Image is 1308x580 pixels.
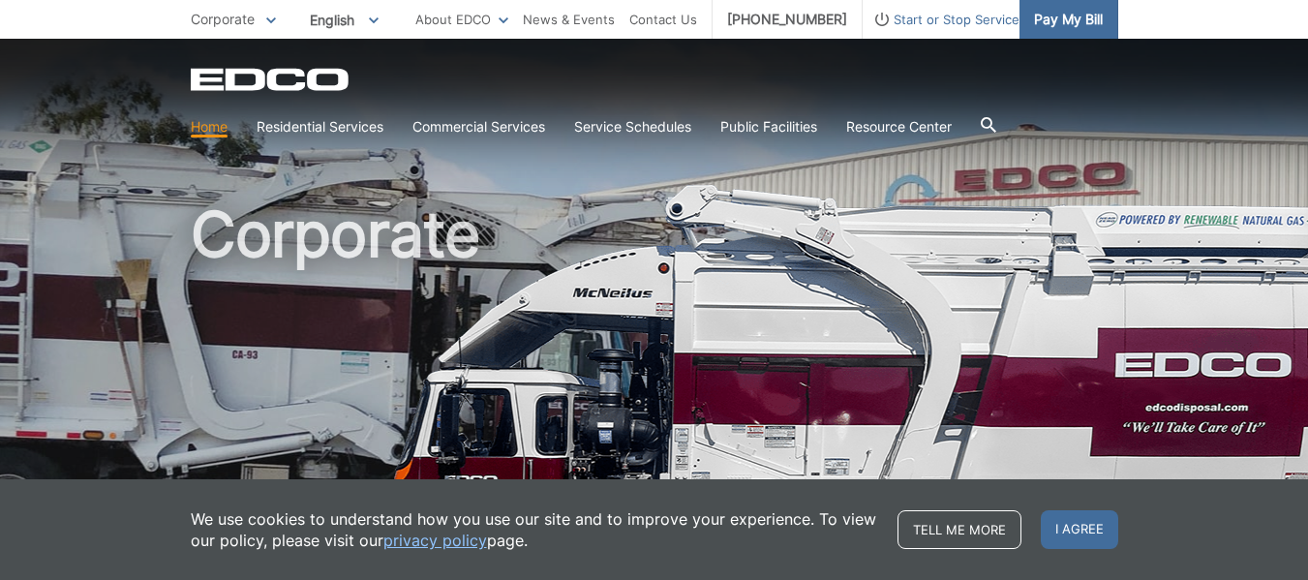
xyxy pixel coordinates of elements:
a: Contact Us [629,9,697,30]
span: English [295,4,393,36]
span: Pay My Bill [1034,9,1103,30]
span: I agree [1041,510,1118,549]
a: Service Schedules [574,116,691,137]
a: Home [191,116,228,137]
a: EDCD logo. Return to the homepage. [191,68,351,91]
a: Commercial Services [412,116,545,137]
a: Residential Services [257,116,383,137]
a: Public Facilities [720,116,817,137]
span: Corporate [191,11,255,27]
a: Tell me more [897,510,1021,549]
a: Resource Center [846,116,952,137]
a: About EDCO [415,9,508,30]
a: privacy policy [383,530,487,551]
p: We use cookies to understand how you use our site and to improve your experience. To view our pol... [191,508,878,551]
a: News & Events [523,9,615,30]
